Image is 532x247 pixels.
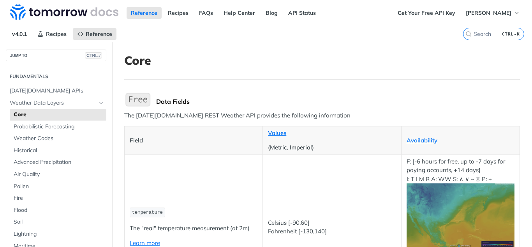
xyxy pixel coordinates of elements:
h1: Core [124,53,520,68]
a: Soil [10,216,106,228]
svg: Search [465,31,472,37]
span: Fire [14,194,104,202]
button: JUMP TOCTRL-/ [6,50,106,61]
p: Field [130,136,257,145]
a: Core [10,109,106,121]
a: Values [268,129,286,137]
a: Reference [73,28,116,40]
span: Weather Codes [14,135,104,142]
span: Reference [86,30,112,37]
h2: Fundamentals [6,73,106,80]
a: Probabilistic Forecasting [10,121,106,133]
a: Reference [127,7,162,19]
span: [PERSON_NAME] [466,9,511,16]
a: Flood [10,204,106,216]
button: [PERSON_NAME] [462,7,524,19]
a: [DATE][DOMAIN_NAME] APIs [6,85,106,97]
span: Probabilistic Forecasting [14,123,104,131]
span: Core [14,111,104,119]
span: temperature [132,210,163,215]
a: Air Quality [10,169,106,180]
div: Data Fields [156,98,520,105]
a: Recipes [164,7,193,19]
p: The "real" temperature measurement (at 2m) [130,224,257,233]
span: Lightning [14,230,104,238]
a: API Status [284,7,320,19]
a: Fire [10,192,106,204]
span: CTRL-/ [85,52,102,59]
a: Blog [261,7,282,19]
span: Recipes [46,30,67,37]
a: Weather Data LayersHide subpages for Weather Data Layers [6,97,106,109]
p: Celsius [-90,60] Fahrenheit [-130,140] [268,219,396,236]
span: Historical [14,147,104,155]
img: Tomorrow.io Weather API Docs [10,4,118,20]
span: v4.0.1 [8,28,31,40]
span: Pollen [14,183,104,190]
a: Help Center [219,7,259,19]
span: Expand image [407,211,515,219]
a: Pollen [10,181,106,192]
a: Availability [407,137,437,144]
span: Flood [14,206,104,214]
a: FAQs [195,7,217,19]
p: (Metric, Imperial) [268,143,396,152]
span: [DATE][DOMAIN_NAME] APIs [10,87,104,95]
a: Weather Codes [10,133,106,144]
a: Get Your Free API Key [393,7,460,19]
a: Learn more [130,239,160,247]
a: Historical [10,145,106,156]
span: Advanced Precipitation [14,158,104,166]
button: Hide subpages for Weather Data Layers [98,100,104,106]
span: Soil [14,218,104,226]
a: Advanced Precipitation [10,156,106,168]
p: The [DATE][DOMAIN_NAME] REST Weather API provides the following information [124,111,520,120]
a: Lightning [10,228,106,240]
kbd: CTRL-K [500,30,522,38]
span: Air Quality [14,171,104,178]
span: Weather Data Layers [10,99,96,107]
a: Recipes [33,28,71,40]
